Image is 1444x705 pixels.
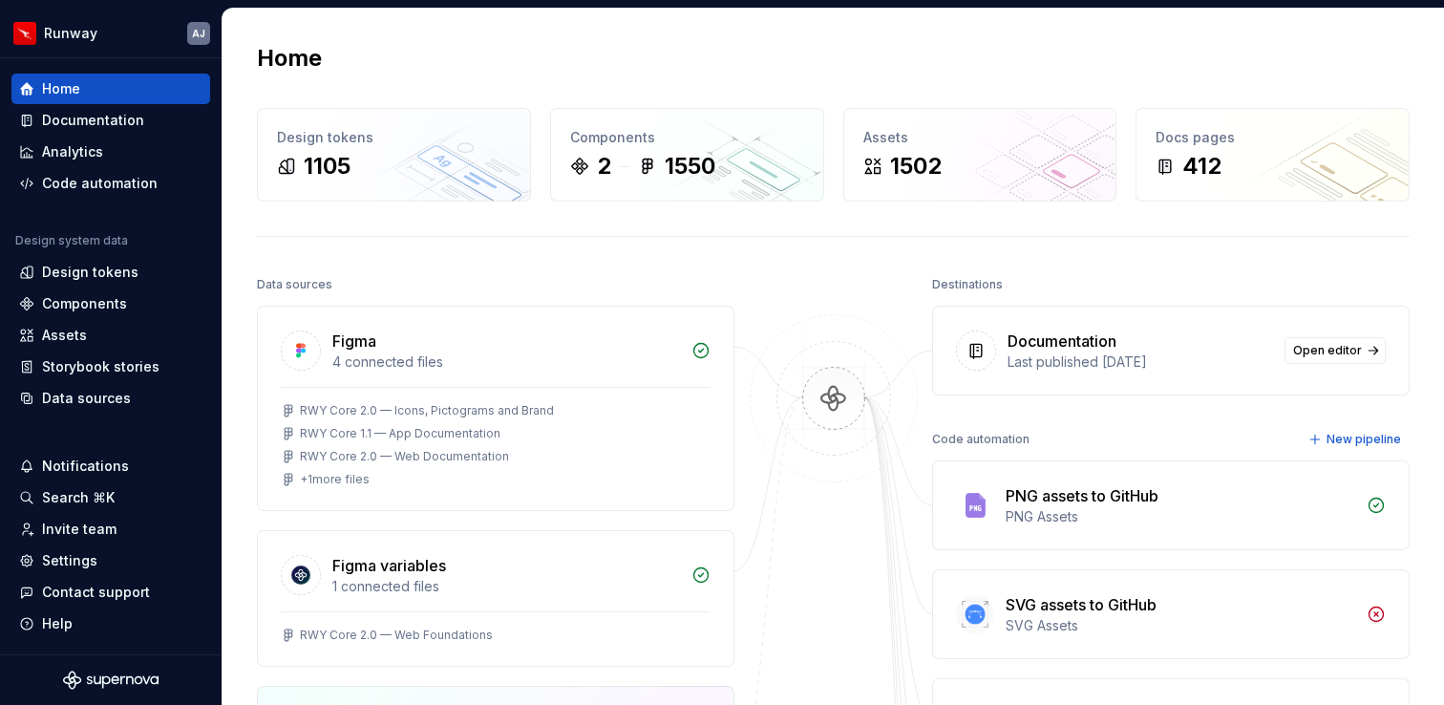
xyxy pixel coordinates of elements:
[863,128,1097,147] div: Assets
[332,554,446,577] div: Figma variables
[42,389,131,408] div: Data sources
[1327,432,1401,447] span: New pipeline
[11,609,210,639] button: Help
[932,426,1030,453] div: Code automation
[597,151,611,182] div: 2
[1136,108,1410,202] a: Docs pages412
[277,128,511,147] div: Design tokens
[42,326,87,345] div: Assets
[11,545,210,576] a: Settings
[332,330,376,352] div: Figma
[1285,337,1386,364] a: Open editor
[42,142,103,161] div: Analytics
[42,551,97,570] div: Settings
[257,108,531,202] a: Design tokens1105
[890,151,942,182] div: 1502
[11,257,210,288] a: Design tokens
[11,105,210,136] a: Documentation
[42,263,138,282] div: Design tokens
[42,294,127,313] div: Components
[42,357,159,376] div: Storybook stories
[570,128,804,147] div: Components
[1293,343,1362,358] span: Open editor
[1182,151,1221,182] div: 412
[300,472,370,487] div: + 1 more files
[550,108,824,202] a: Components21550
[1006,616,1355,635] div: SVG Assets
[11,288,210,319] a: Components
[1006,484,1158,507] div: PNG assets to GitHub
[665,151,715,182] div: 1550
[11,451,210,481] button: Notifications
[15,233,128,248] div: Design system data
[1006,593,1157,616] div: SVG assets to GitHub
[44,24,97,43] div: Runway
[1303,426,1410,453] button: New pipeline
[257,271,332,298] div: Data sources
[63,671,159,690] svg: Supernova Logo
[11,168,210,199] a: Code automation
[42,583,150,602] div: Contact support
[1006,507,1355,526] div: PNG Assets
[257,43,322,74] h2: Home
[11,320,210,351] a: Assets
[300,628,493,643] div: RWY Core 2.0 — Web Foundations
[192,26,205,41] div: AJ
[932,271,1003,298] div: Destinations
[11,74,210,104] a: Home
[1008,352,1273,372] div: Last published [DATE]
[843,108,1117,202] a: Assets1502
[11,577,210,608] button: Contact support
[11,137,210,167] a: Analytics
[300,449,509,464] div: RWY Core 2.0 — Web Documentation
[42,111,144,130] div: Documentation
[1156,128,1390,147] div: Docs pages
[42,79,80,98] div: Home
[11,352,210,382] a: Storybook stories
[300,426,500,441] div: RWY Core 1.1 — App Documentation
[11,383,210,414] a: Data sources
[42,614,73,633] div: Help
[42,457,129,476] div: Notifications
[332,577,680,596] div: 1 connected files
[257,530,734,667] a: Figma variables1 connected filesRWY Core 2.0 — Web Foundations
[13,22,36,45] img: 6b187050-a3ed-48aa-8485-808e17fcee26.png
[1008,330,1116,352] div: Documentation
[4,12,218,53] button: RunwayAJ
[11,514,210,545] a: Invite team
[300,403,554,418] div: RWY Core 2.0 — Icons, Pictograms and Brand
[42,488,115,507] div: Search ⌘K
[11,482,210,513] button: Search ⌘K
[332,352,680,372] div: 4 connected files
[42,520,117,539] div: Invite team
[304,151,350,182] div: 1105
[42,174,158,193] div: Code automation
[257,306,734,511] a: Figma4 connected filesRWY Core 2.0 — Icons, Pictograms and BrandRWY Core 1.1 — App DocumentationR...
